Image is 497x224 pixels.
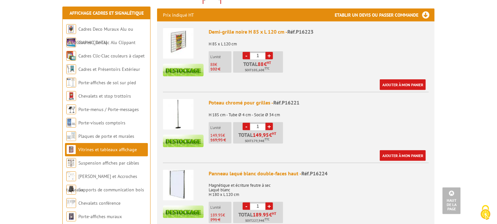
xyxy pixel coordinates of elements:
button: Cookies (fenêtre modale) [474,202,497,224]
p: L'unité [210,55,232,59]
p: Magnétique et écriture feutre à sec Laqué blanc H 180 x L 120 cm [209,179,429,197]
a: Cadres et Présentoirs Extérieur [78,66,140,72]
span: 227,94 [252,218,263,223]
img: Cadres et Présentoirs Extérieur [66,64,76,74]
img: Chevalets et stop trottoirs [66,91,76,101]
span: Soit € [245,138,270,144]
sup: HT [267,60,271,65]
span: 149,95 [253,132,269,137]
img: Plaques de porte et murales [66,131,76,141]
img: destockage [163,135,204,147]
span: 179,94 [252,138,263,144]
a: Cadres Deco Muraux Alu ou [GEOGRAPHIC_DATA] [66,26,133,45]
a: + [265,123,273,130]
span: € [264,61,267,67]
p: 102 € [210,67,232,72]
span: 149,95 [210,133,223,138]
a: Affichage Cadres et Signalétique [70,10,144,16]
a: Chevalets et stop trottoirs [78,93,131,99]
a: Porte-visuels comptoirs [78,120,125,126]
a: - [243,52,250,59]
img: Panneau laqué blanc double-faces haut [163,170,194,200]
img: Cimaises et Accroches tableaux [66,171,76,181]
p: € [210,213,232,217]
p: L'unité [210,205,232,210]
a: Suspension affiches par câbles [78,160,139,166]
div: Demi-grille noire H 85 x L 120 cm - [209,28,429,36]
span: € [269,212,272,217]
span: Réf.P16223 [287,28,313,35]
sup: TTC [265,67,270,70]
p: Total [235,61,283,73]
a: + [265,202,273,210]
span: Réf.P16224 [301,170,328,177]
div: Panneau laqué blanc double-faces haut - [209,170,429,177]
sup: TTC [265,137,270,141]
a: Plaques de porte et murales [78,133,134,139]
span: € [269,132,272,137]
p: Total [235,212,283,223]
a: - [243,202,250,210]
a: - [243,123,250,130]
p: € [210,133,232,138]
span: 105,60 [252,68,263,73]
a: Porte-menus / Porte-messages [78,106,139,112]
p: 169,95 € [210,138,232,142]
span: Soit € [245,218,269,223]
span: 189.95 [210,212,223,218]
div: Poteau chromé pour grilles - [209,99,429,106]
p: H 85 x L 120 cm [209,37,429,46]
img: Demi-grille noire H 85 x L 120 cm [163,28,194,59]
img: Vitrines et tableaux affichage [66,145,76,154]
span: Soit € [245,68,270,73]
img: Porte-visuels comptoirs [66,118,76,128]
p: Prix indiqué HT [163,8,194,22]
span: 88 [258,61,264,67]
h3: Etablir un devis ou passer commande [335,8,435,22]
img: Suspension affiches par câbles [66,158,76,168]
a: Cadres Clic-Clac couleurs à clapet [78,53,145,59]
a: Ajouter à mon panier [380,150,426,161]
a: Haut de la page [442,187,461,214]
sup: TTC [265,217,269,221]
a: + [265,52,273,59]
p: € [210,62,232,67]
sup: HT [272,131,276,136]
a: Cadres Clic-Clac Alu Clippant [78,40,136,45]
a: Vitrines et tableaux affichage [78,147,137,152]
a: Porte-affiches de sol sur pied [78,80,136,86]
img: Porte-affiches muraux [66,212,76,221]
a: Porte-affiches muraux [78,214,122,219]
span: 88 [210,62,215,67]
img: destockage [163,64,204,76]
sup: HT [272,211,276,216]
p: 291 € [210,217,232,222]
p: H 185 cm - Tube Ø 4 cm - Socle Ø 34 cm [209,108,429,117]
span: Réf.P16221 [273,99,299,106]
img: Cadres Deco Muraux Alu ou Bois [66,24,76,34]
a: [PERSON_NAME] et Accroches tableaux [66,173,137,193]
a: Ajouter à mon panier [380,79,426,90]
a: Supports de communication bois [78,187,144,193]
a: Chevalets conférence [78,200,120,206]
p: L'unité [210,125,232,130]
img: Cookies (fenêtre modale) [477,204,494,221]
img: destockage [163,205,204,218]
span: 189.95 [253,212,269,217]
img: Porte-affiches de sol sur pied [66,78,76,88]
img: Cadres Clic-Clac couleurs à clapet [66,51,76,61]
p: Total [235,132,283,144]
img: Poteau chromé pour grilles [163,99,194,130]
img: Porte-menus / Porte-messages [66,104,76,114]
img: Chevalets conférence [66,198,76,208]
